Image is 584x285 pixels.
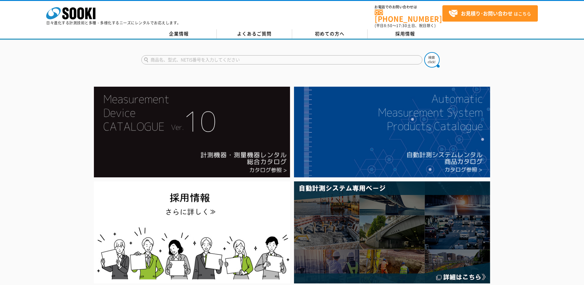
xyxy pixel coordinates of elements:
img: SOOKI recruit [94,181,290,283]
img: 自動計測システムカタログ [294,87,490,177]
p: 日々進化する計測技術と多種・多様化するニーズにレンタルでお応えします。 [46,21,181,25]
span: はこちら [449,9,531,18]
strong: お見積り･お問い合わせ [461,10,513,17]
img: 自動計測システム専用ページ [294,181,490,283]
a: よくあるご質問 [217,29,292,39]
a: お見積り･お問い合わせはこちら [442,5,538,22]
a: [PHONE_NUMBER] [375,10,442,22]
a: 採用情報 [368,29,443,39]
span: 8:50 [384,23,393,28]
a: 企業情報 [141,29,217,39]
span: 17:30 [396,23,407,28]
img: btn_search.png [424,52,440,68]
span: (平日 ～ 土日、祝日除く) [375,23,436,28]
span: 初めての方へ [315,30,344,37]
a: 初めての方へ [292,29,368,39]
img: Catalog Ver10 [94,87,290,177]
span: お電話でのお問い合わせは [375,5,442,9]
input: 商品名、型式、NETIS番号を入力してください [141,55,422,64]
